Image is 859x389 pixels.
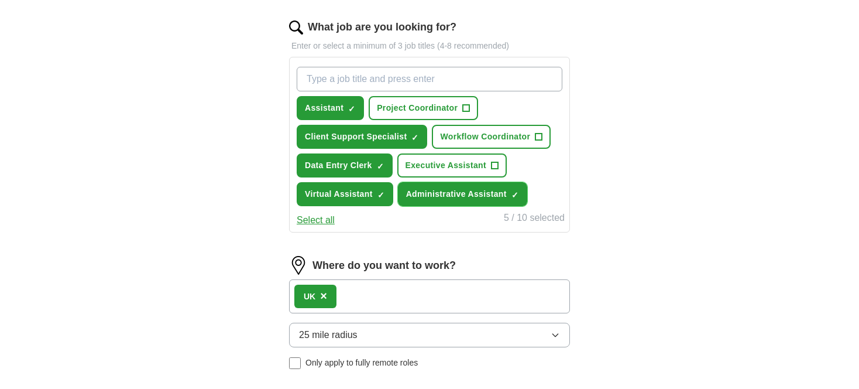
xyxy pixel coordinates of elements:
label: Where do you want to work? [312,258,456,274]
span: Project Coordinator [377,102,458,114]
div: 5 / 10 selected [504,211,565,227]
span: Workflow Coordinator [440,131,530,143]
input: Only apply to fully remote roles [289,357,301,369]
span: Only apply to fully remote roles [305,357,418,369]
span: ✓ [348,104,355,114]
span: Client Support Specialist [305,131,407,143]
img: location.png [289,256,308,275]
img: search.png [289,21,303,35]
span: Virtual Assistant [305,188,373,200]
input: Type a job title and press enter [297,67,562,91]
button: Data Entry Clerk✓ [297,153,393,178]
span: ✓ [411,133,418,142]
span: ✓ [511,190,518,200]
span: Assistant [305,102,343,114]
button: Workflow Coordinator [432,125,551,149]
button: Executive Assistant [397,153,507,178]
span: Administrative Assistant [406,188,507,200]
button: Virtual Assistant✓ [297,182,393,206]
span: Executive Assistant [406,159,486,172]
button: × [320,288,327,305]
span: ✓ [377,190,384,200]
button: Project Coordinator [369,96,478,120]
p: Enter or select a minimum of 3 job titles (4-8 recommended) [289,40,570,52]
button: Administrative Assistant✓ [398,182,527,206]
div: UK [304,291,315,303]
span: 25 mile radius [299,328,358,342]
button: Select all [297,213,335,227]
span: × [320,289,327,302]
button: 25 mile radius [289,323,570,347]
label: What job are you looking for? [308,19,456,35]
span: ✓ [377,162,384,171]
button: Client Support Specialist✓ [297,125,427,149]
span: Data Entry Clerk [305,159,372,172]
button: Assistant✓ [297,96,364,120]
